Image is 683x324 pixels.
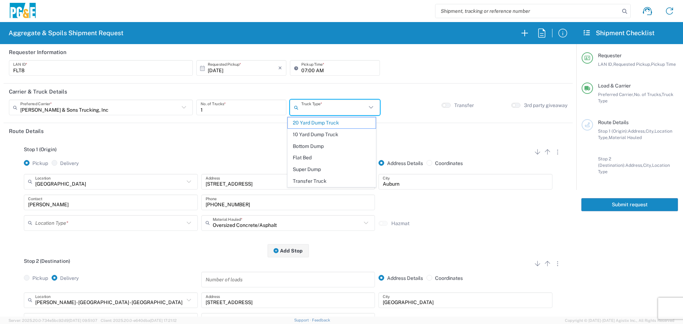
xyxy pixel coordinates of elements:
[9,3,37,20] img: pge
[9,88,67,95] h2: Carrier & Truck Details
[609,135,642,140] span: Material Hauled
[24,258,70,264] span: Stop 2 (Destination)
[625,163,643,168] span: Address,
[9,29,123,37] h2: Aggregate & Spoils Shipment Request
[312,318,330,322] a: Feedback
[24,147,57,152] span: Stop 1 (Origin)
[288,152,376,163] span: Flat Bed
[643,163,652,168] span: City,
[581,198,678,211] button: Submit request
[427,160,463,166] label: Coordinates
[634,92,662,97] span: No. of Trucks,
[288,141,376,152] span: Bottom Dump
[598,128,628,134] span: Stop 1 (Origin):
[598,92,634,97] span: Preferred Carrier,
[598,53,621,58] span: Requester
[613,62,651,67] span: Requested Pickup,
[646,128,655,134] span: City,
[651,62,676,67] span: Pickup Time
[598,119,629,125] span: Route Details
[9,128,44,135] h2: Route Details
[583,29,655,37] h2: Shipment Checklist
[288,129,376,140] span: 10 Yard Dump Truck
[524,102,567,108] label: 3rd party giveaway
[427,275,463,281] label: Coordinates
[288,164,376,175] span: Super Dump
[101,318,177,323] span: Client: 2025.20.0-e640dba
[278,62,282,74] i: ×
[598,62,613,67] span: LAN ID,
[294,318,312,322] a: Support
[435,4,620,18] input: Shipment, tracking or reference number
[288,176,376,187] span: Transfer Truck
[69,318,97,323] span: [DATE] 09:51:07
[9,49,67,56] h2: Requester Information
[268,244,309,257] button: Add Stop
[454,102,474,108] label: Transfer
[598,156,625,168] span: Stop 2 (Destination):
[565,317,674,324] span: Copyright © [DATE]-[DATE] Agistix Inc., All Rights Reserved
[288,117,376,128] span: 20 Yard Dump Truck
[598,83,631,89] span: Load & Carrier
[378,160,423,166] label: Address Details
[150,318,177,323] span: [DATE] 17:21:12
[628,128,646,134] span: Address,
[378,275,423,281] label: Address Details
[391,220,409,227] label: Hazmat
[9,318,97,323] span: Server: 2025.20.0-734e5bc92d9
